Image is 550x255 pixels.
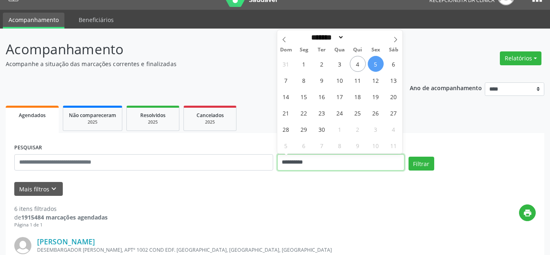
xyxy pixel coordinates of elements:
span: Outubro 2, 2025 [350,121,366,137]
span: Cancelados [197,112,224,119]
span: Setembro 29, 2025 [296,121,312,137]
button: Mais filtroskeyboard_arrow_down [14,182,63,196]
span: Setembro 9, 2025 [314,72,330,88]
span: Setembro 15, 2025 [296,89,312,104]
input: Year [344,33,371,42]
span: Sex [367,47,384,53]
span: Setembro 20, 2025 [386,89,402,104]
span: Setembro 4, 2025 [350,56,366,72]
strong: 1915484 marcações agendadas [21,213,108,221]
img: img [14,237,31,254]
span: Setembro 28, 2025 [278,121,294,137]
div: de [14,213,108,222]
span: Setembro 6, 2025 [386,56,402,72]
span: Outubro 7, 2025 [314,137,330,153]
span: Qua [331,47,349,53]
p: Acompanhe a situação das marcações correntes e finalizadas [6,60,383,68]
span: Setembro 14, 2025 [278,89,294,104]
span: Setembro 18, 2025 [350,89,366,104]
span: Setembro 7, 2025 [278,72,294,88]
a: [PERSON_NAME] [37,237,95,246]
span: Outubro 5, 2025 [278,137,294,153]
span: Setembro 3, 2025 [332,56,348,72]
button: Filtrar [409,157,434,171]
span: Setembro 5, 2025 [368,56,384,72]
div: Página 1 de 1 [14,222,108,228]
button: Relatórios [500,51,541,65]
span: Outubro 11, 2025 [386,137,402,153]
span: Outubro 8, 2025 [332,137,348,153]
span: Setembro 2, 2025 [314,56,330,72]
label: PESQUISAR [14,142,42,154]
select: Month [309,33,345,42]
span: Setembro 8, 2025 [296,72,312,88]
span: Setembro 22, 2025 [296,105,312,121]
div: 6 itens filtrados [14,204,108,213]
span: Setembro 25, 2025 [350,105,366,121]
span: Setembro 17, 2025 [332,89,348,104]
span: Qui [349,47,367,53]
span: Agosto 31, 2025 [278,56,294,72]
span: Setembro 21, 2025 [278,105,294,121]
span: Ter [313,47,331,53]
span: Dom [277,47,295,53]
span: Setembro 24, 2025 [332,105,348,121]
p: Ano de acompanhamento [410,82,482,93]
span: Outubro 9, 2025 [350,137,366,153]
span: Outubro 10, 2025 [368,137,384,153]
span: Outubro 1, 2025 [332,121,348,137]
span: Setembro 10, 2025 [332,72,348,88]
span: Outubro 3, 2025 [368,121,384,137]
span: Outubro 4, 2025 [386,121,402,137]
span: Sáb [384,47,402,53]
a: Acompanhamento [3,13,64,29]
div: 2025 [133,119,173,125]
span: Setembro 1, 2025 [296,56,312,72]
i: keyboard_arrow_down [49,184,58,193]
span: Outubro 6, 2025 [296,137,312,153]
span: Setembro 13, 2025 [386,72,402,88]
div: DESEMBARGADOR [PERSON_NAME], APTº 1002 COND EDF. [GEOGRAPHIC_DATA], [GEOGRAPHIC_DATA], [GEOGRAPHI... [37,246,413,253]
span: Setembro 12, 2025 [368,72,384,88]
div: 2025 [69,119,116,125]
span: Setembro 19, 2025 [368,89,384,104]
i: print [523,208,532,217]
div: 2025 [190,119,230,125]
span: Setembro 26, 2025 [368,105,384,121]
button: print [519,204,536,221]
a: Beneficiários [73,13,119,27]
span: Seg [295,47,313,53]
span: Setembro 27, 2025 [386,105,402,121]
span: Setembro 11, 2025 [350,72,366,88]
span: Agendados [19,112,46,119]
span: Resolvidos [140,112,166,119]
p: Acompanhamento [6,39,383,60]
span: Setembro 16, 2025 [314,89,330,104]
span: Setembro 30, 2025 [314,121,330,137]
span: Não compareceram [69,112,116,119]
span: Setembro 23, 2025 [314,105,330,121]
